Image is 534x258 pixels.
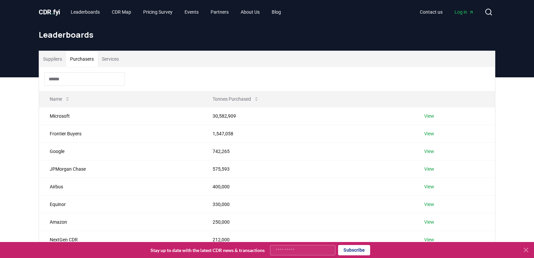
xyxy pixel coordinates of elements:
a: Partners [205,6,234,18]
a: View [424,201,434,208]
a: Contact us [415,6,448,18]
button: Services [98,51,123,67]
button: Purchasers [66,51,98,67]
h1: Leaderboards [39,29,495,40]
a: View [424,219,434,225]
button: Name [44,92,75,106]
a: View [424,183,434,190]
a: Blog [266,6,286,18]
nav: Main [415,6,479,18]
td: 330,000 [202,195,414,213]
td: 575,593 [202,160,414,178]
td: JPMorgan Chase [39,160,202,178]
td: 742,265 [202,142,414,160]
span: CDR fyi [39,8,60,16]
button: Suppliers [39,51,66,67]
span: Log in [455,9,474,15]
button: Tonnes Purchased [207,92,264,106]
td: Microsoft [39,107,202,125]
td: Amazon [39,213,202,231]
a: View [424,166,434,172]
a: Log in [449,6,479,18]
td: 30,582,909 [202,107,414,125]
a: Leaderboards [65,6,105,18]
a: View [424,148,434,155]
nav: Main [65,6,286,18]
a: Events [179,6,204,18]
td: Frontier Buyers [39,125,202,142]
td: Google [39,142,202,160]
td: Equinor [39,195,202,213]
a: View [424,130,434,137]
a: Pricing Survey [138,6,178,18]
td: 1,547,058 [202,125,414,142]
td: NextGen CDR [39,231,202,248]
td: 400,000 [202,178,414,195]
a: View [424,236,434,243]
span: . [51,8,53,16]
a: About Us [235,6,265,18]
a: CDR.fyi [39,7,60,17]
td: Airbus [39,178,202,195]
td: 250,000 [202,213,414,231]
a: CDR Map [106,6,137,18]
a: View [424,113,434,119]
td: 212,000 [202,231,414,248]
